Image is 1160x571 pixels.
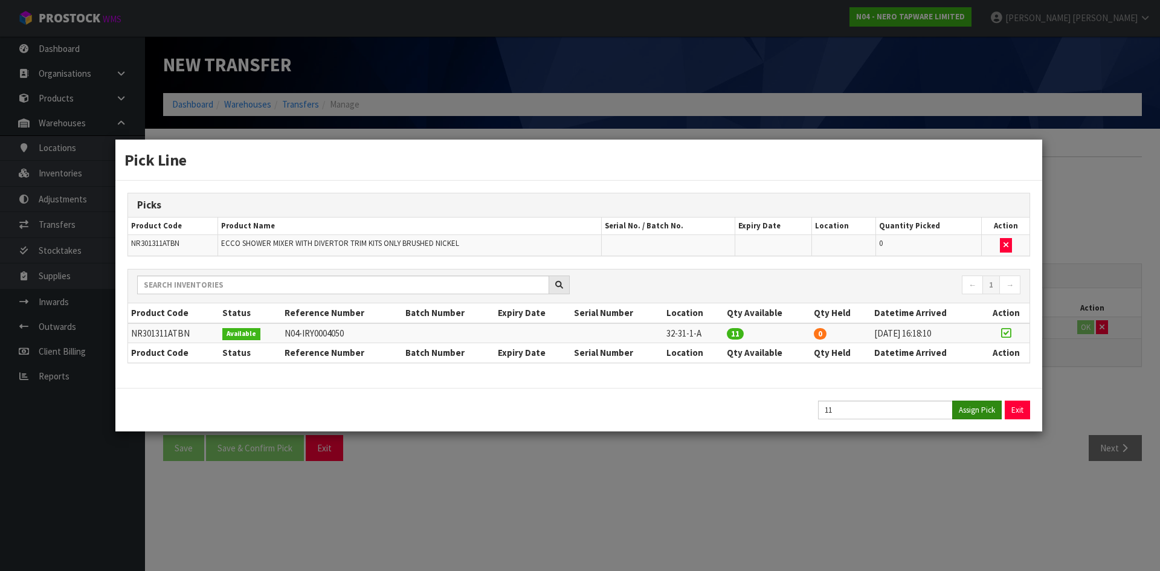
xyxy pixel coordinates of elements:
[222,328,260,340] span: Available
[952,401,1002,419] button: Assign Pick
[724,303,811,323] th: Qty Available
[128,343,219,363] th: Product Code
[727,328,744,340] span: 11
[588,276,1020,297] nav: Page navigation
[999,276,1020,295] a: →
[663,343,724,363] th: Location
[221,238,459,248] span: ECCO SHOWER MIXER WITH DIVERTOR TRIM KITS ONLY BRUSHED NICKEL
[871,303,982,323] th: Datetime Arrived
[982,303,1029,323] th: Action
[879,238,883,248] span: 0
[402,343,495,363] th: Batch Number
[735,218,812,235] th: Expiry Date
[982,218,1029,235] th: Action
[131,238,179,248] span: NR301311ATBN
[128,303,219,323] th: Product Code
[124,149,1033,171] h3: Pick Line
[812,218,875,235] th: Location
[982,343,1029,363] th: Action
[811,303,871,323] th: Qty Held
[282,323,403,343] td: N04-IRY0004050
[137,199,1020,211] h3: Picks
[663,303,724,323] th: Location
[571,343,663,363] th: Serial Number
[875,218,982,235] th: Quantity Picked
[282,343,403,363] th: Reference Number
[982,276,1000,295] a: 1
[282,303,403,323] th: Reference Number
[128,218,217,235] th: Product Code
[495,303,571,323] th: Expiry Date
[571,303,663,323] th: Serial Number
[217,218,601,235] th: Product Name
[811,343,871,363] th: Qty Held
[495,343,571,363] th: Expiry Date
[219,303,281,323] th: Status
[1005,401,1030,419] button: Exit
[724,343,811,363] th: Qty Available
[128,323,219,343] td: NR301311ATBN
[871,343,982,363] th: Datetime Arrived
[871,323,982,343] td: [DATE] 16:18:10
[137,276,549,294] input: Search inventories
[219,343,281,363] th: Status
[602,218,735,235] th: Serial No. / Batch No.
[814,328,826,340] span: 0
[962,276,983,295] a: ←
[663,323,724,343] td: 32-31-1-A
[402,303,495,323] th: Batch Number
[818,401,953,419] input: Quantity Picked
